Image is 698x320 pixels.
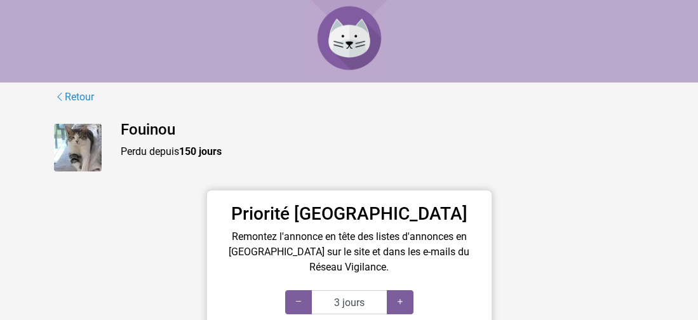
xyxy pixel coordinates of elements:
h3: Priorité [GEOGRAPHIC_DATA] [220,203,479,225]
strong: 150 jours [179,145,222,157]
a: Retour [54,89,95,105]
h4: Fouinou [121,121,645,139]
p: Remontez l'annonce en tête des listes d'annonces en [GEOGRAPHIC_DATA] sur le site et dans les e-m... [220,229,479,275]
p: Perdu depuis [121,144,645,159]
